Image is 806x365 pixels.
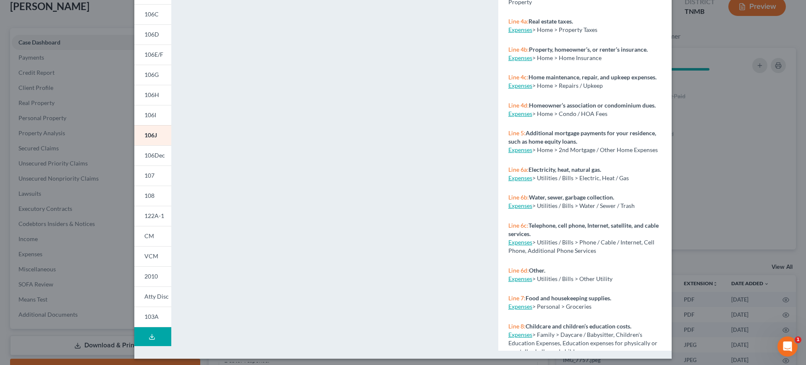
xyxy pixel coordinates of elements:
strong: Real estate taxes. [529,18,573,25]
span: > Family > Daycare / Babysitter, Children's Education Expenses, Education expenses for physically... [508,331,657,355]
a: 106G [134,65,171,85]
span: 106J [144,131,157,139]
strong: Food and housekeeping supplies. [526,294,611,302]
strong: Electricity, heat, natural gas. [529,166,601,173]
a: Expenses [508,202,532,209]
span: 106Dec [144,152,165,159]
a: Expenses [508,239,532,246]
span: > Utilities / Bills > Other Utility [532,275,612,282]
strong: Property, homeowner’s, or renter’s insurance. [529,46,648,53]
span: 1 [795,336,801,343]
span: 106I [144,111,156,118]
span: > Home > 2nd Mortgage / Other Home Expenses [532,146,658,153]
span: 107 [144,172,154,179]
span: Atty Disc [144,293,169,300]
span: > Home > Property Taxes [532,26,597,33]
span: > Home > Condo / HOA Fees [532,110,607,117]
span: Line 8: [508,323,526,330]
span: 106G [144,71,159,78]
a: 108 [134,186,171,206]
a: Expenses [508,82,532,89]
a: VCM [134,246,171,266]
span: > Personal > Groceries [532,303,591,310]
span: CM [144,232,154,239]
a: Expenses [508,303,532,310]
a: Expenses [508,54,532,61]
span: Line 6c: [508,222,529,229]
span: > Utilities / Bills > Electric, Heat / Gas [532,174,629,181]
span: Line 4a: [508,18,529,25]
strong: Other. [529,267,545,274]
a: CM [134,226,171,246]
a: Expenses [508,110,532,117]
span: 108 [144,192,154,199]
a: Expenses [508,174,532,181]
span: Line 4c: [508,74,529,81]
span: 106C [144,11,159,18]
span: 103A [144,313,159,320]
a: Expenses [508,275,532,282]
strong: Homeowner’s association or condominium dues. [529,102,656,109]
span: > Utilities / Bills > Water / Sewer / Trash [532,202,635,209]
a: Expenses [508,331,532,338]
a: 106J [134,125,171,145]
span: Line 4d: [508,102,529,109]
span: Line 7: [508,294,526,302]
strong: Additional mortgage payments for your residence, such as home equity loans. [508,129,656,145]
a: 106I [134,105,171,125]
span: 106H [144,91,159,98]
span: Line 6b: [508,194,529,201]
strong: Home maintenance, repair, and upkeep expenses. [529,74,657,81]
span: 106D [144,31,159,38]
span: VCM [144,252,158,260]
span: Line 5: [508,129,526,137]
span: 106E/F [144,51,163,58]
a: 106H [134,85,171,105]
iframe: Intercom live chat [777,336,798,357]
a: 106Dec [134,145,171,165]
span: > Home > Repairs / Upkeep [532,82,603,89]
a: 2010 [134,266,171,286]
span: Line 6a: [508,166,529,173]
strong: Water, sewer, garbage collection. [529,194,614,201]
strong: Childcare and children’s education costs. [526,323,631,330]
a: Expenses [508,146,532,153]
a: 106D [134,24,171,45]
strong: Telephone, cell phone, Internet, satellite, and cable services. [508,222,659,237]
span: Line 6d: [508,267,529,274]
a: 106E/F [134,45,171,65]
a: Atty Disc [134,286,171,307]
span: > Utilities / Bills > Phone / Cable / Internet, Cell Phone, Additional Phone Services [508,239,654,254]
a: 107 [134,165,171,186]
a: Expenses [508,26,532,33]
span: > Home > Home Insurance [532,54,602,61]
a: 122A-1 [134,206,171,226]
a: 106C [134,4,171,24]
span: 122A-1 [144,212,164,219]
a: 103A [134,307,171,327]
span: 2010 [144,273,158,280]
span: Line 4b: [508,46,529,53]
